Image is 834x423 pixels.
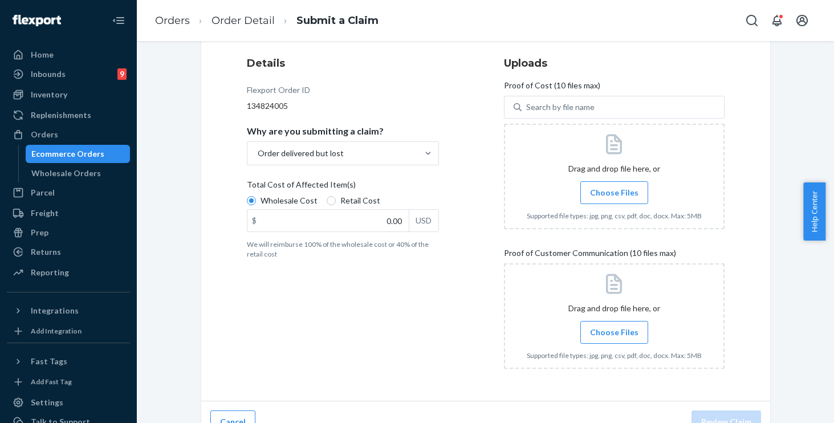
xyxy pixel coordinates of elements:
span: Proof of Customer Communication (10 files max) [504,247,676,263]
a: Parcel [7,184,130,202]
span: Choose Files [590,327,638,338]
div: Replenishments [31,109,91,121]
button: Fast Tags [7,352,130,371]
a: Order Detail [211,14,275,27]
a: Inbounds9 [7,65,130,83]
span: Choose Files [590,187,638,198]
div: Settings [31,397,63,408]
a: Freight [7,204,130,222]
button: Open Search Box [741,9,763,32]
div: USD [409,210,438,231]
div: 9 [117,68,127,80]
div: Flexport Order ID [247,84,310,100]
div: Ecommerce Orders [31,148,104,160]
div: Parcel [31,187,55,198]
img: Flexport logo [13,15,61,26]
a: Home [7,46,130,64]
div: Integrations [31,305,79,316]
a: Reporting [7,263,130,282]
a: Returns [7,243,130,261]
input: $USD [247,210,409,231]
a: Replenishments [7,106,130,124]
div: Search by file name [526,101,595,113]
h3: Details [247,56,439,71]
p: Why are you submitting a claim? [247,125,384,137]
a: Orders [7,125,130,144]
div: Freight [31,208,59,219]
div: Reporting [31,267,69,278]
div: Home [31,49,54,60]
div: Fast Tags [31,356,67,367]
span: Total Cost of Affected Item(s) [247,179,356,195]
input: Retail Cost [327,196,336,205]
button: Close Navigation [107,9,130,32]
span: Proof of Cost (10 files max) [504,80,600,96]
a: Add Integration [7,324,130,338]
a: Prep [7,223,130,242]
button: Open notifications [766,9,788,32]
a: Inventory [7,86,130,104]
a: Ecommerce Orders [26,145,131,163]
div: Returns [31,246,61,258]
div: Inbounds [31,68,66,80]
div: Add Fast Tag [31,377,72,387]
div: Add Integration [31,326,82,336]
div: Orders [31,129,58,140]
div: 134824005 [247,100,439,112]
a: Settings [7,393,130,412]
span: Retail Cost [340,195,380,206]
div: $ [247,210,261,231]
div: Prep [31,227,48,238]
input: Wholesale Cost [247,196,256,205]
button: Help Center [803,182,825,241]
ol: breadcrumbs [146,4,388,38]
h3: Uploads [504,56,725,71]
a: Wholesale Orders [26,164,131,182]
div: Inventory [31,89,67,100]
div: Wholesale Orders [31,168,101,179]
span: Wholesale Cost [261,195,318,206]
a: Add Fast Tag [7,375,130,389]
div: Order delivered but lost [258,148,344,159]
a: Submit a Claim [296,14,379,27]
p: We will reimburse 100% of the wholesale cost or 40% of the retail cost [247,239,439,259]
a: Orders [155,14,190,27]
button: Open account menu [791,9,813,32]
button: Integrations [7,302,130,320]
